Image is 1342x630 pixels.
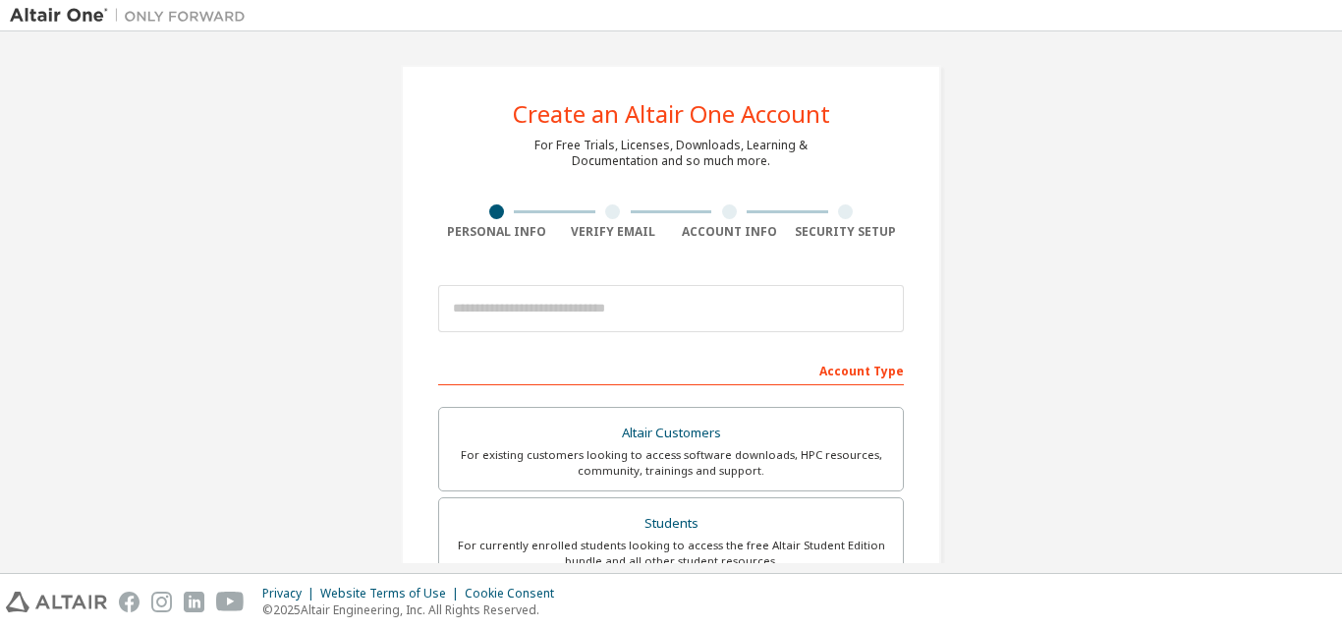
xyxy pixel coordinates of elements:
div: Privacy [262,586,320,601]
div: Cookie Consent [465,586,566,601]
div: Personal Info [438,224,555,240]
img: youtube.svg [216,592,245,612]
div: For currently enrolled students looking to access the free Altair Student Edition bundle and all ... [451,538,891,569]
img: altair_logo.svg [6,592,107,612]
img: Altair One [10,6,255,26]
div: Website Terms of Use [320,586,465,601]
div: Create an Altair One Account [513,102,830,126]
p: © 2025 Altair Engineering, Inc. All Rights Reserved. [262,601,566,618]
div: For Free Trials, Licenses, Downloads, Learning & Documentation and so much more. [534,138,808,169]
div: Security Setup [788,224,905,240]
div: Account Info [671,224,788,240]
img: facebook.svg [119,592,140,612]
div: Altair Customers [451,420,891,447]
div: Students [451,510,891,538]
img: linkedin.svg [184,592,204,612]
img: instagram.svg [151,592,172,612]
div: For existing customers looking to access software downloads, HPC resources, community, trainings ... [451,447,891,479]
div: Verify Email [555,224,672,240]
div: Account Type [438,354,904,385]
